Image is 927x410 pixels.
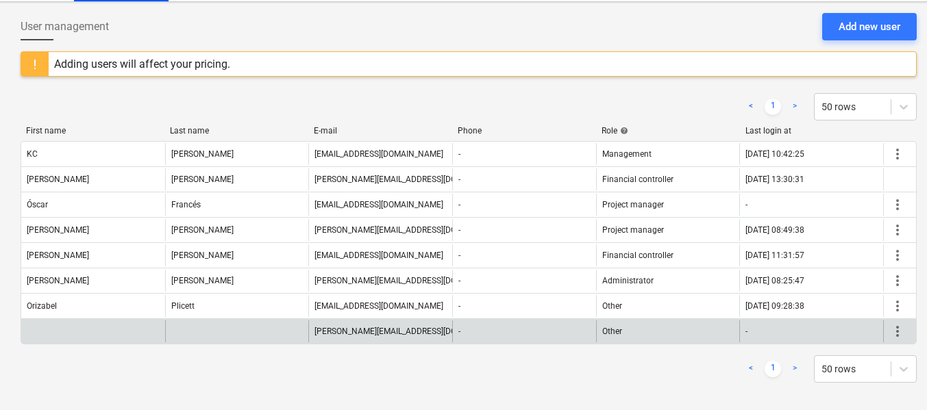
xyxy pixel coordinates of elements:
[602,225,664,235] span: Project manager
[889,196,906,213] span: more_vert
[889,247,906,264] span: more_vert
[745,225,804,235] div: [DATE] 08:49:38
[889,323,906,339] span: more_vert
[602,326,622,336] span: Other
[858,344,927,410] iframe: Chat Widget
[27,301,57,311] div: Orizabel
[314,251,443,260] div: [EMAIL_ADDRESS][DOMAIN_NAME]
[54,57,230,71] div: Adding users will affect your pricing.
[458,301,460,311] div: -
[602,251,673,260] span: Financial controller
[765,361,781,377] a: Page 1 is your current page
[27,200,48,209] div: Óscar
[458,225,460,235] div: -
[26,126,159,136] div: First name
[745,326,747,336] div: -
[314,326,506,336] div: [PERSON_NAME][EMAIL_ADDRESS][DOMAIN_NAME]
[745,301,804,311] div: [DATE] 09:28:38
[745,175,804,184] div: [DATE] 13:30:31
[745,149,804,159] div: [DATE] 10:42:25
[314,200,443,209] div: [EMAIL_ADDRESS][DOMAIN_NAME]
[889,272,906,289] span: more_vert
[21,18,109,35] span: User management
[314,149,443,159] div: [EMAIL_ADDRESS][DOMAIN_NAME]
[745,251,804,260] div: [DATE] 11:31:57
[27,251,89,260] div: [PERSON_NAME]
[743,361,759,377] a: Previous page
[602,175,673,184] span: Financial controller
[602,149,652,159] span: Management
[458,326,460,336] div: -
[765,99,781,115] a: Page 1 is your current page
[602,301,622,311] span: Other
[602,276,654,285] span: Administrator
[617,127,628,135] span: help
[889,146,906,162] span: more_vert
[171,301,195,311] div: Plicett
[602,126,734,136] div: Role
[27,225,89,235] div: [PERSON_NAME]
[314,175,506,184] div: [PERSON_NAME][EMAIL_ADDRESS][DOMAIN_NAME]
[889,222,906,238] span: more_vert
[458,149,460,159] div: -
[458,175,460,184] div: -
[171,200,201,209] div: Francés
[745,276,804,285] div: [DATE] 08:25:47
[171,225,234,235] div: [PERSON_NAME]
[458,200,460,209] div: -
[171,149,234,159] div: [PERSON_NAME]
[745,126,878,136] div: Last login at
[27,149,38,159] div: KC
[787,99,803,115] a: Next page
[839,18,900,36] div: Add new user
[170,126,303,136] div: Last name
[822,13,917,40] button: Add new user
[27,276,89,285] div: [PERSON_NAME]
[314,225,506,235] div: [PERSON_NAME][EMAIL_ADDRESS][DOMAIN_NAME]
[27,175,89,184] div: [PERSON_NAME]
[602,200,664,209] span: Project manager
[745,200,747,209] div: -
[458,251,460,260] div: -
[171,175,234,184] div: [PERSON_NAME]
[314,276,506,285] div: [PERSON_NAME][EMAIL_ADDRESS][DOMAIN_NAME]
[314,301,443,311] div: [EMAIL_ADDRESS][DOMAIN_NAME]
[171,276,234,285] div: [PERSON_NAME]
[743,99,759,115] a: Previous page
[787,361,803,377] a: Next page
[458,126,591,136] div: Phone
[458,276,460,285] div: -
[314,126,447,136] div: E-mail
[889,298,906,314] span: more_vert
[171,251,234,260] div: [PERSON_NAME]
